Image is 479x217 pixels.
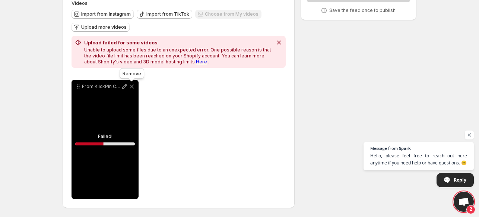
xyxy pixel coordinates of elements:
[329,7,397,13] p: Save the feed once to publish.
[274,37,284,48] button: Dismiss notification
[84,47,272,65] p: Unable to upload some files due to an unexpected error. One possible reason is that the video fil...
[196,59,207,65] a: Here
[454,173,466,186] span: Reply
[82,84,121,89] p: From KlickPin CF A solution for a real problem Soft silicone hair clips Ultra-Soft Silicone Mater...
[454,192,474,212] div: Open chat
[466,205,475,214] span: 2
[81,24,127,30] span: Upload more videos
[72,10,134,19] button: Import from Instagram
[399,146,411,150] span: Spark
[146,11,189,17] span: Import from TikTok
[137,10,192,19] button: Import from TikTok
[370,146,398,150] span: Message from
[72,80,139,199] div: From KlickPin CF A solution for a real problem Soft silicone hair clips Ultra-Soft Silicone Mater...
[72,23,130,32] button: Upload more videos
[84,39,272,46] h2: Upload failed for some videos
[81,11,131,17] span: Import from Instagram
[370,152,467,166] span: Hello, please feel free to reach out here anytime if you need help or have questions. 😊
